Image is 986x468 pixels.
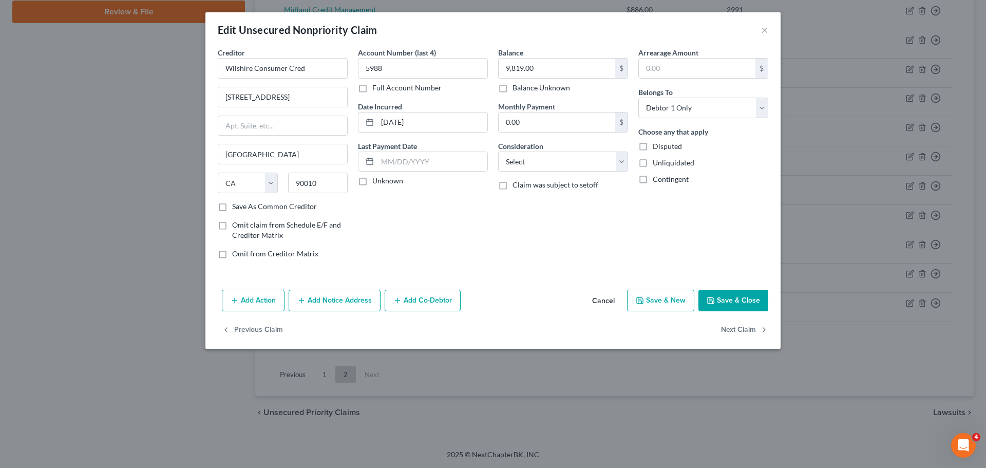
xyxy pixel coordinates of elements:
[653,175,689,183] span: Contingent
[498,141,543,152] label: Consideration
[385,290,461,311] button: Add Co-Debtor
[377,113,487,132] input: MM/DD/YYYY
[761,24,768,36] button: ×
[372,176,403,186] label: Unknown
[218,87,347,107] input: Enter address...
[627,290,694,311] button: Save & New
[513,180,598,189] span: Claim was subject to setoff
[653,158,694,167] span: Unliquidated
[698,290,768,311] button: Save & Close
[232,220,341,239] span: Omit claim from Schedule E/F and Creditor Matrix
[638,47,698,58] label: Arrearage Amount
[372,83,442,93] label: Full Account Number
[358,47,436,58] label: Account Number (last 4)
[498,47,523,58] label: Balance
[222,290,285,311] button: Add Action
[721,320,768,341] button: Next Claim
[358,101,402,112] label: Date Incurred
[615,59,628,78] div: $
[288,173,348,193] input: Enter zip...
[638,88,673,97] span: Belongs To
[289,290,381,311] button: Add Notice Address
[218,144,347,164] input: Enter city...
[615,113,628,132] div: $
[639,59,755,78] input: 0.00
[218,23,377,37] div: Edit Unsecured Nonpriority Claim
[232,249,318,258] span: Omit from Creditor Matrix
[499,113,615,132] input: 0.00
[584,291,623,311] button: Cancel
[218,58,348,79] input: Search creditor by name...
[218,48,245,57] span: Creditor
[222,320,283,341] button: Previous Claim
[377,152,487,172] input: MM/DD/YYYY
[232,201,317,212] label: Save As Common Creditor
[951,433,976,458] iframe: Intercom live chat
[513,83,570,93] label: Balance Unknown
[653,142,682,151] span: Disputed
[498,101,555,112] label: Monthly Payment
[358,141,417,152] label: Last Payment Date
[499,59,615,78] input: 0.00
[638,126,708,137] label: Choose any that apply
[358,58,488,79] input: XXXX
[972,433,980,441] span: 4
[755,59,768,78] div: $
[218,116,347,136] input: Apt, Suite, etc...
